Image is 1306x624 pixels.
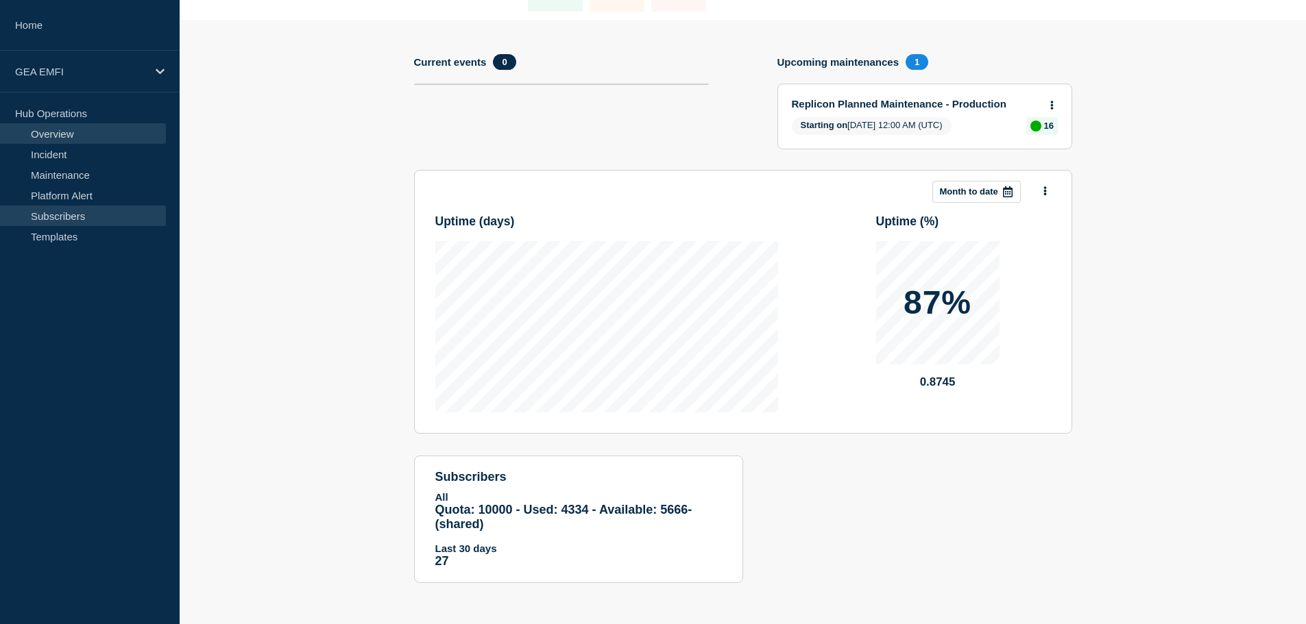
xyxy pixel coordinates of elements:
p: Last 30 days [435,542,722,554]
h3: Uptime ( days ) [435,214,778,229]
a: Replicon Planned Maintenance - Production [792,98,1039,110]
span: Quota: 10000 - Used: 4334 - Available: 5666 - (shared) [435,503,692,531]
h4: subscribers [435,470,722,484]
h4: Upcoming maintenances [777,56,899,68]
div: up [1030,121,1041,132]
span: 0 [493,54,516,70]
span: [DATE] 12:00 AM (UTC) [792,117,952,135]
p: All [435,491,722,503]
span: 1 [906,54,928,70]
span: Starting on [801,120,848,130]
p: 0.8745 [876,375,1000,389]
h3: Uptime ( % ) [876,214,1051,229]
p: 16 [1044,121,1054,131]
p: 87% [904,286,971,319]
p: Month to date [940,186,998,197]
p: GEA EMFI [15,66,147,77]
button: Month to date [932,181,1021,203]
p: 27 [435,554,722,569]
h4: Current events [414,56,487,68]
